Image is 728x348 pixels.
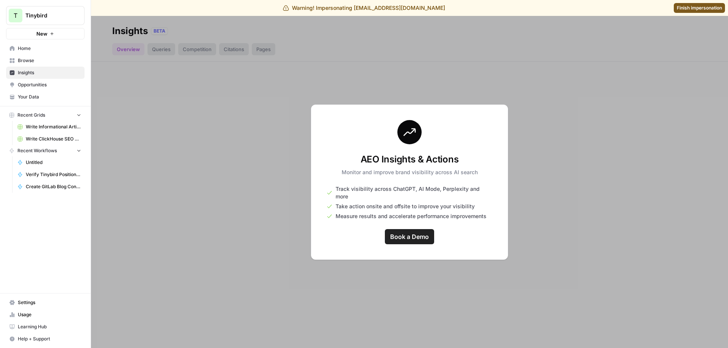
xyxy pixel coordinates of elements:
[18,336,81,342] span: Help + Support
[6,321,85,333] a: Learning Hub
[390,232,429,241] span: Book a Demo
[18,69,81,76] span: Insights
[6,297,85,309] a: Settings
[342,169,478,176] p: Monitor and improve brand visibility across AI search
[336,212,486,220] span: Measure results and accelerate performance improvements
[6,333,85,345] button: Help + Support
[18,299,81,306] span: Settings
[6,79,85,91] a: Opportunities
[14,133,85,145] a: Write ClickHouse SEO Article
[14,11,17,20] span: T
[18,94,81,100] span: Your Data
[18,81,81,88] span: Opportunities
[26,183,81,190] span: Create GitLab Blog Content MR
[6,91,85,103] a: Your Data
[14,169,85,181] a: Verify Tinybird Positioning
[14,181,85,193] a: Create GitLab Blog Content MR
[385,229,434,244] a: Book a Demo
[6,67,85,79] a: Insights
[336,185,493,200] span: Track visibility across ChatGPT, AI Mode, Perplexity and more
[6,145,85,156] button: Recent Workflows
[6,42,85,55] a: Home
[18,323,81,330] span: Learning Hub
[26,171,81,178] span: Verify Tinybird Positioning
[18,57,81,64] span: Browse
[6,28,85,39] button: New
[26,136,81,142] span: Write ClickHouse SEO Article
[342,153,478,165] h3: AEO Insights & Actions
[283,4,445,12] div: Warning! Impersonating [EMAIL_ADDRESS][DOMAIN_NAME]
[14,121,85,133] a: Write Informational Article
[6,55,85,67] a: Browse
[18,45,81,52] span: Home
[6,6,85,25] button: Workspace: Tinybird
[25,12,71,19] span: Tinybird
[17,112,45,119] span: Recent Grids
[18,311,81,318] span: Usage
[6,109,85,121] button: Recent Grids
[677,5,722,11] span: Finish impersonation
[336,203,475,210] span: Take action onsite and offsite to improve your visibility
[6,309,85,321] a: Usage
[14,156,85,169] a: Untitled
[26,123,81,130] span: Write Informational Article
[26,159,81,166] span: Untitled
[36,30,47,37] span: New
[674,3,725,13] a: Finish impersonation
[17,147,57,154] span: Recent Workflows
